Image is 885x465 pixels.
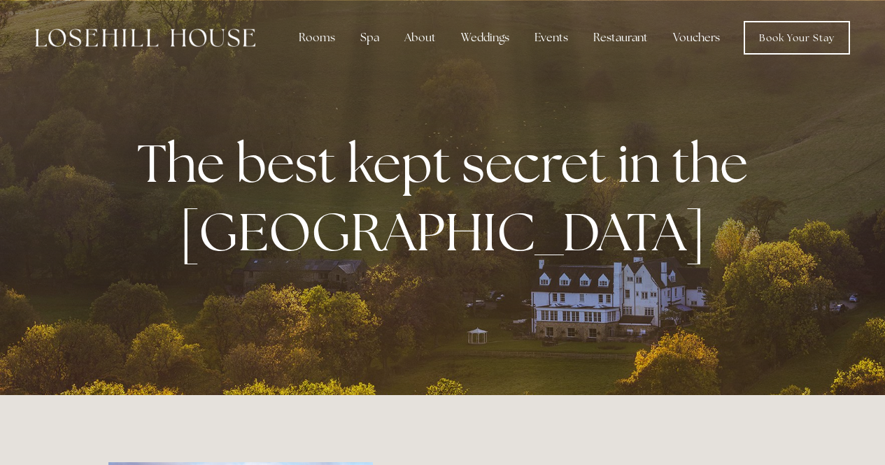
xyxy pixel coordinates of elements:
[35,29,255,47] img: Losehill House
[744,21,850,55] a: Book Your Stay
[288,24,346,52] div: Rooms
[393,24,447,52] div: About
[662,24,731,52] a: Vouchers
[137,129,759,266] strong: The best kept secret in the [GEOGRAPHIC_DATA]
[582,24,659,52] div: Restaurant
[523,24,579,52] div: Events
[450,24,521,52] div: Weddings
[349,24,390,52] div: Spa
